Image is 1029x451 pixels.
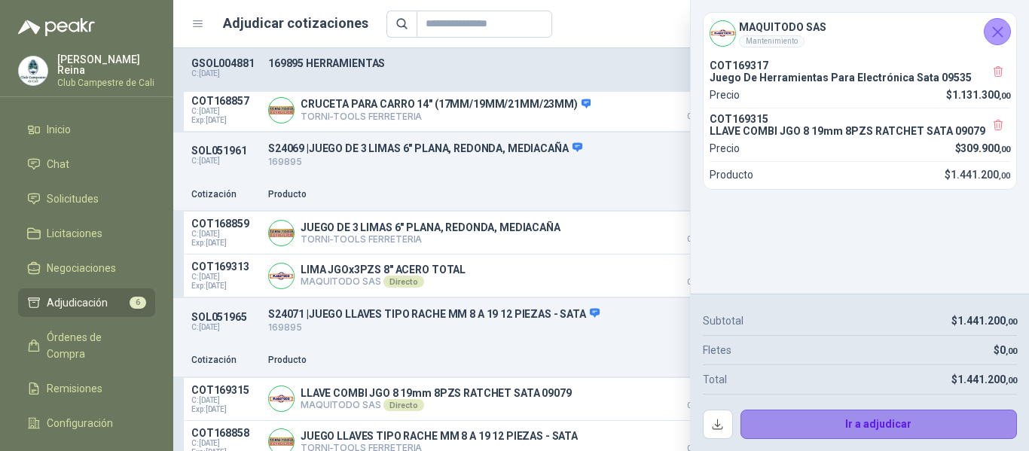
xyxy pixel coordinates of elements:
[191,230,259,239] span: C: [DATE]
[301,233,560,245] p: TORNI-TOOLS FERRETERIA
[191,116,259,125] span: Exp: [DATE]
[383,399,423,411] div: Directo
[47,415,113,431] span: Configuración
[664,218,740,243] p: $ 42.437
[994,342,1017,358] p: $
[957,315,1017,327] span: 1.441.200
[268,353,655,367] p: Producto
[710,113,1010,125] p: COT169315
[18,374,155,403] a: Remisiones
[664,236,740,243] span: Crédito 30 días
[191,95,259,107] p: COT168857
[191,273,259,282] span: C: [DATE]
[268,155,794,169] p: 169895
[946,87,1010,103] p: $
[191,69,259,78] p: C: [DATE]
[191,157,259,166] p: C: [DATE]
[191,218,259,230] p: COT168859
[268,187,655,202] p: Producto
[301,221,560,233] p: JUEGO DE 3 LIMAS 6" PLANA, REDONDA, MEDIACAÑA
[47,294,108,311] span: Adjudicación
[191,239,259,248] span: Exp: [DATE]
[57,78,155,87] p: Club Campestre de Cali
[47,121,71,138] span: Inicio
[710,125,1010,137] p: LLAVE COMBI JGO 8 19mm 8PZS RATCHET SATA 09079
[191,187,259,202] p: Cotización
[191,261,259,273] p: COT169313
[191,323,259,332] p: C: [DATE]
[999,171,1010,181] span: ,00
[269,98,294,123] img: Company Logo
[47,225,102,242] span: Licitaciones
[47,380,102,397] span: Remisiones
[130,297,146,309] span: 6
[999,145,1010,154] span: ,00
[945,166,1010,183] p: $
[301,387,572,399] p: LLAVE COMBI JGO 8 19mm 8PZS RATCHET SATA 09079
[710,140,740,157] p: Precio
[1006,317,1017,327] span: ,00
[18,323,155,368] a: Órdenes de Compra
[57,54,155,75] p: [PERSON_NAME] Reina
[268,142,794,155] p: S24069 | JUEGO DE 3 LIMAS 6" PLANA, REDONDA, MEDIACAÑA
[957,373,1017,385] span: 1.441.200
[18,409,155,437] a: Configuración
[269,264,294,288] img: Company Logo
[960,142,1010,154] span: 309.900
[1006,376,1017,385] span: ,00
[268,321,794,335] p: 169895
[301,111,591,122] p: TORNI-TOOLS FERRETERIA
[191,439,259,448] span: C: [DATE]
[18,18,95,36] img: Logo peakr
[703,371,727,388] p: Total
[710,166,753,183] p: Producto
[383,276,423,288] div: Directo
[223,13,368,34] h1: Adjudicar cotizaciones
[47,156,69,172] span: Chat
[301,276,466,288] p: MAQUITODO SAS
[18,184,155,213] a: Solicitudes
[191,107,259,116] span: C: [DATE]
[1006,346,1017,356] span: ,00
[269,221,294,245] img: Company Logo
[47,329,141,362] span: Órdenes de Compra
[191,353,259,367] p: Cotización
[664,261,740,286] p: $ 48.300
[710,59,1010,72] p: COT169317
[703,342,731,358] p: Fletes
[664,113,740,120] span: Crédito 30 días
[19,56,47,85] img: Company Logo
[664,402,740,410] span: Crédito 30 días
[664,187,740,202] p: Precio
[268,307,794,321] p: S24071 | JUEGO LLAVES TIPO RACHE MM 8 A 19 12 PIEZAS - SATA
[951,169,1010,181] span: 1.441.200
[1000,344,1017,356] span: 0
[191,282,259,291] span: Exp: [DATE]
[955,140,1011,157] p: $
[952,89,1010,101] span: 1.131.300
[951,312,1017,329] p: $
[18,288,155,317] a: Adjudicación6
[301,399,572,411] p: MAQUITODO SAS
[191,145,259,157] p: SOL051961
[18,150,155,178] a: Chat
[18,219,155,248] a: Licitaciones
[710,87,740,103] p: Precio
[191,396,259,405] span: C: [DATE]
[191,427,259,439] p: COT168858
[47,260,116,276] span: Negociaciones
[47,190,99,207] span: Solicitudes
[710,72,1010,84] p: Juego De Herramientas Para Electrónica Sata 09535
[951,371,1017,388] p: $
[18,115,155,144] a: Inicio
[740,410,1018,440] button: Ir a adjudicar
[999,91,1010,101] span: ,00
[664,384,740,410] p: $ 309.900
[664,353,740,367] p: Precio
[301,264,466,276] p: LIMA JGOx3PZS 8" ACERO TOTAL
[301,430,578,442] p: JUEGO LLAVES TIPO RACHE MM 8 A 19 12 PIEZAS - SATA
[269,386,294,411] img: Company Logo
[191,405,259,414] span: Exp: [DATE]
[191,57,259,69] p: GSOL004881
[18,254,155,282] a: Negociaciones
